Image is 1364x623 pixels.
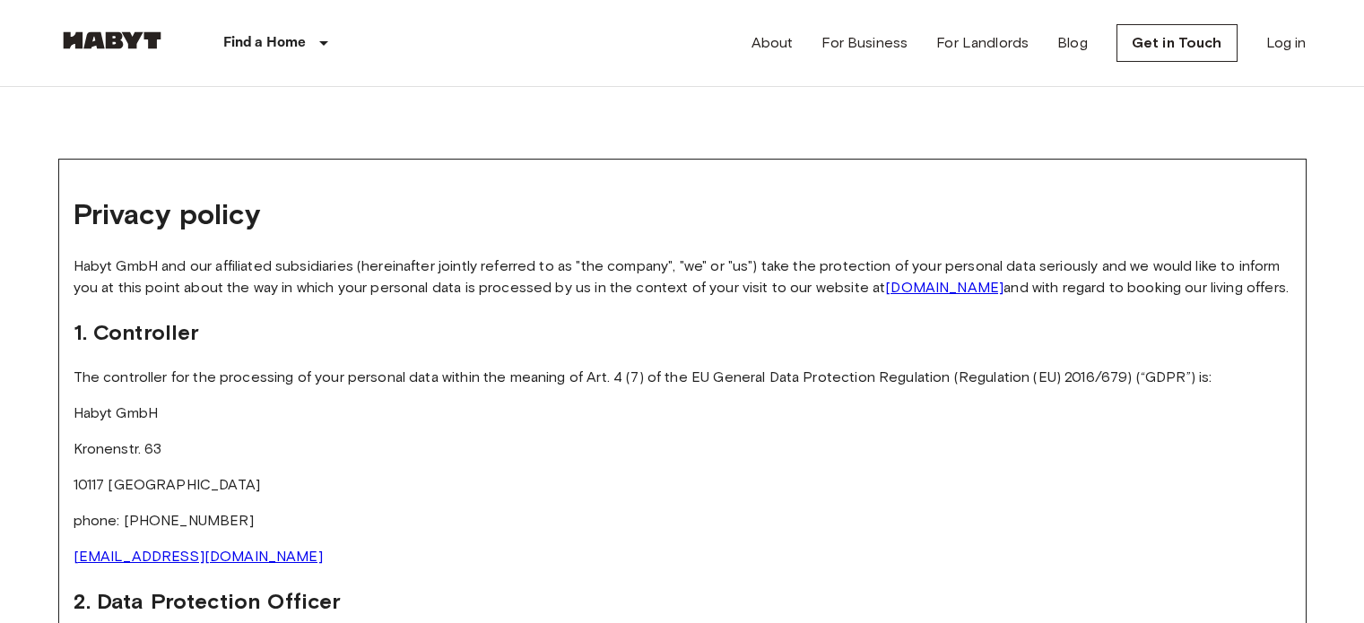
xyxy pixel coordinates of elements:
[821,32,908,54] a: For Business
[74,585,1291,618] h2: 2. Data Protection Officer
[752,32,794,54] a: About
[74,367,1291,388] p: The controller for the processing of your personal data within the meaning of Art. 4 (7) of the E...
[58,31,166,49] img: Habyt
[74,510,1291,532] p: phone: [PHONE_NUMBER]
[885,279,1003,296] a: [DOMAIN_NAME]
[1057,32,1088,54] a: Blog
[74,438,1291,460] p: Kronenstr. 63
[74,548,323,565] a: [EMAIL_ADDRESS][DOMAIN_NAME]
[74,474,1291,496] p: 10117 [GEOGRAPHIC_DATA]
[74,402,1291,424] p: Habyt GmbH
[74,196,261,231] strong: Privacy policy
[223,32,307,54] p: Find a Home
[74,255,1291,299] p: Habyt GmbH and our affiliated subsidiaries (hereinafter jointly referred to as "the company", "we...
[1266,32,1307,54] a: Log in
[1116,24,1238,62] a: Get in Touch
[74,316,1291,349] h2: 1. Controller
[936,32,1029,54] a: For Landlords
